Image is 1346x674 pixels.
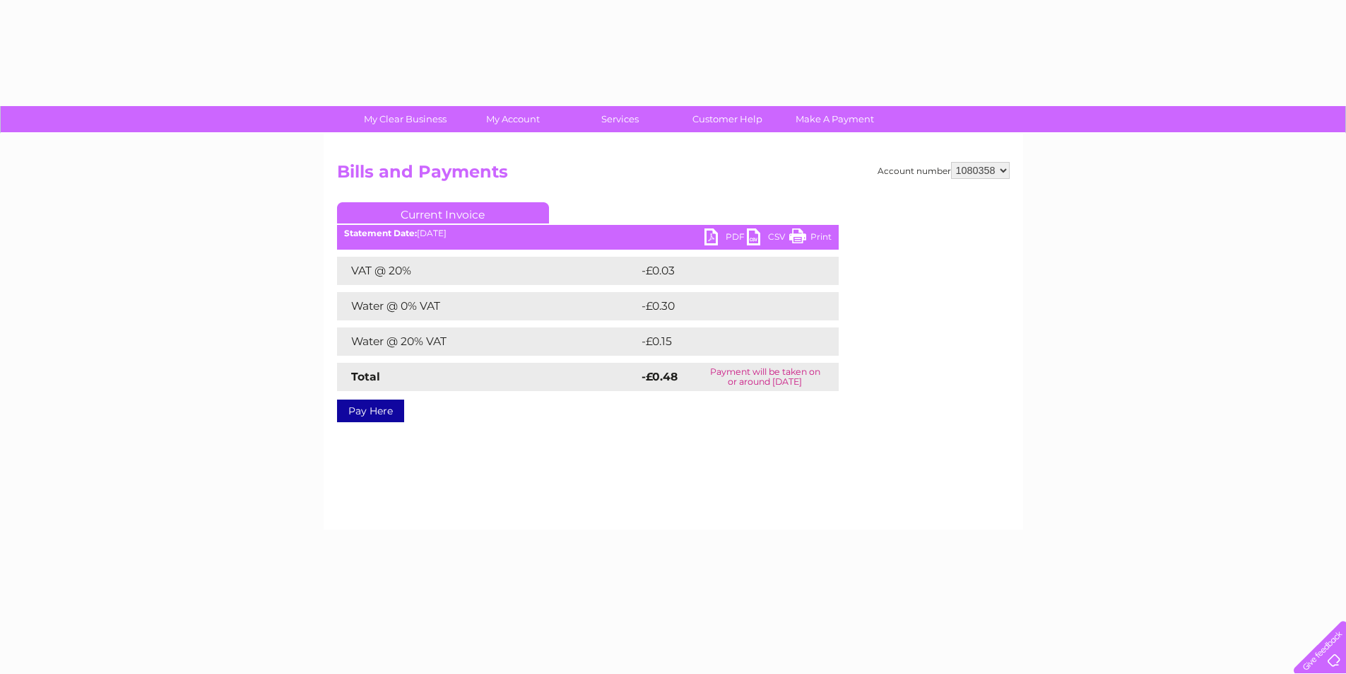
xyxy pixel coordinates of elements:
[454,106,571,132] a: My Account
[347,106,464,132] a: My Clear Business
[777,106,893,132] a: Make A Payment
[351,370,380,383] strong: Total
[337,202,549,223] a: Current Invoice
[692,363,839,391] td: Payment will be taken on or around [DATE]
[704,228,747,249] a: PDF
[337,162,1010,189] h2: Bills and Payments
[337,292,638,320] td: Water @ 0% VAT
[747,228,789,249] a: CSV
[337,400,404,422] a: Pay Here
[642,370,678,383] strong: -£0.48
[638,292,809,320] td: -£0.30
[878,162,1010,179] div: Account number
[789,228,832,249] a: Print
[337,327,638,356] td: Water @ 20% VAT
[562,106,678,132] a: Services
[638,257,809,285] td: -£0.03
[344,228,417,238] b: Statement Date:
[337,257,638,285] td: VAT @ 20%
[638,327,807,356] td: -£0.15
[337,228,839,238] div: [DATE]
[669,106,786,132] a: Customer Help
